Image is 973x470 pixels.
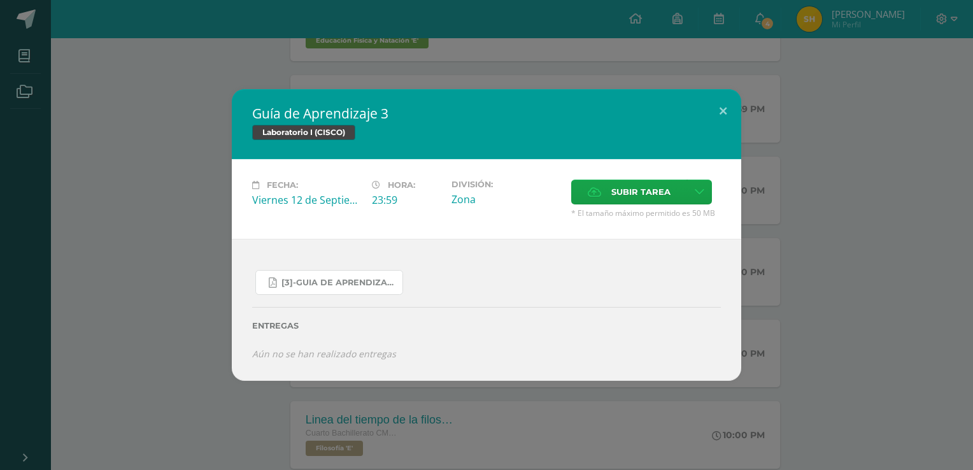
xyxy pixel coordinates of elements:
[252,348,396,360] i: Aún no se han realizado entregas
[372,193,441,207] div: 23:59
[451,180,561,189] label: División:
[252,104,721,122] h2: Guía de Aprendizaje 3
[255,270,403,295] a: [3]-GUIA DE APRENDIZAJE 3 IV [PERSON_NAME] CISCO UNIDAD 4.pdf
[388,180,415,190] span: Hora:
[252,193,362,207] div: Viernes 12 de Septiembre
[571,208,721,218] span: * El tamaño máximo permitido es 50 MB
[252,321,721,331] label: Entregas
[705,89,741,132] button: Close (Esc)
[281,278,396,288] span: [3]-GUIA DE APRENDIZAJE 3 IV [PERSON_NAME] CISCO UNIDAD 4.pdf
[267,180,298,190] span: Fecha:
[451,192,561,206] div: Zona
[252,125,355,140] span: Laboratorio I (CISCO)
[611,180,671,204] span: Subir tarea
